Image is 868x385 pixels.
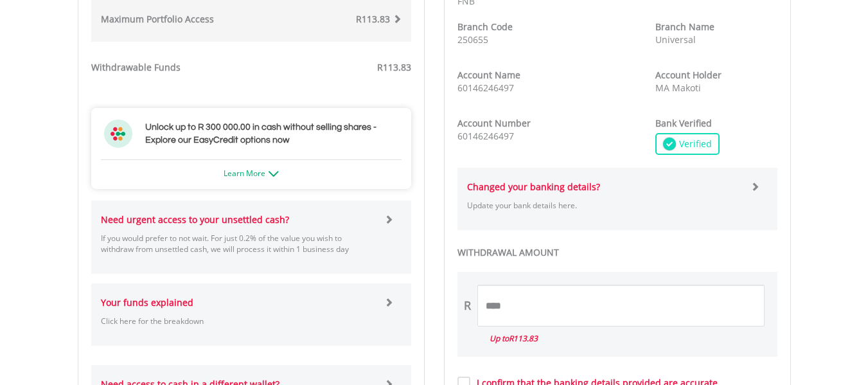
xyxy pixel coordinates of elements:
span: Universal [655,33,696,46]
strong: Maximum Portfolio Access [101,13,214,25]
span: 60146246497 [457,130,514,142]
strong: Your funds explained [101,296,193,309]
strong: Account Name [457,69,520,81]
strong: Bank Verified [655,117,712,129]
span: Verified [676,138,712,150]
strong: Branch Name [655,21,714,33]
a: Learn More [224,168,279,179]
strong: Withdrawable Funds [91,61,181,73]
h3: Unlock up to R 300 000.00 in cash without selling shares - Explore our EasyCredit options now [145,121,398,147]
span: R113.83 [356,13,390,25]
p: If you would prefer to not wait. For just 0.2% of the value you wish to withdraw from unsettled c... [101,233,375,255]
div: R [464,298,471,314]
span: MA Makoti [655,82,701,94]
p: Click here for the breakdown [101,316,375,327]
strong: Changed your banking details? [467,181,600,193]
img: ec-flower.svg [104,120,132,148]
span: 250655 [457,33,488,46]
label: WITHDRAWAL AMOUNT [457,246,777,259]
span: R113.83 [377,61,411,73]
p: Update your bank details here. [467,200,741,211]
strong: Account Number [457,117,531,129]
strong: Need urgent access to your unsettled cash? [101,213,289,226]
span: 60146246497 [457,82,514,94]
span: R113.83 [509,333,538,344]
strong: Branch Code [457,21,513,33]
strong: Account Holder [655,69,722,81]
i: Up to [490,333,538,344]
img: ec-arrow-down.png [269,171,279,177]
